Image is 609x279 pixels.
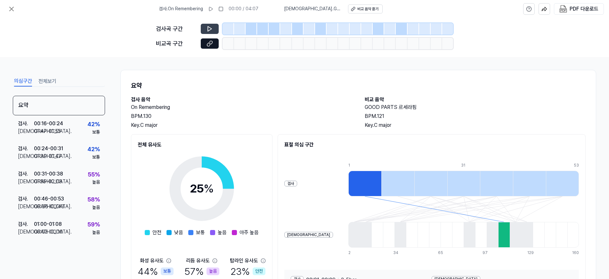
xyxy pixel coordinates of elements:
div: 보통 [161,267,174,275]
div: 1 [348,163,381,168]
h1: 요약 [131,80,586,91]
h2: 전체 유사도 [138,141,266,149]
div: 01:55 - 02:03 [34,178,62,185]
div: 높음 [207,267,219,275]
div: 안전 [253,267,265,275]
div: 42 % [87,120,100,129]
div: 검사 . [18,170,34,178]
div: 화성 유사도 [140,257,164,265]
div: 00:02 - 00:10 [34,228,63,236]
img: PDF Download [559,5,567,13]
div: 검사 . [18,220,34,228]
div: 높음 [92,204,100,211]
span: 높음 [218,229,227,236]
div: 23 % [231,265,265,278]
button: 의심구간 [14,76,32,86]
span: 검사 . On Remembering [159,6,203,12]
div: BPM. 130 [131,112,352,120]
div: [DEMOGRAPHIC_DATA] . [18,127,34,135]
div: 01:39 - 01:47 [34,152,61,160]
span: [DEMOGRAPHIC_DATA] . GOOD PARTS 르세라핌 [284,6,340,12]
div: 01:47 - 01:55 [34,127,61,135]
div: Key. C major [131,121,352,129]
div: 비교곡 구간 [156,39,197,48]
div: [DEMOGRAPHIC_DATA] . [18,228,34,236]
div: 53 [574,163,579,168]
div: 검사 [284,181,297,187]
div: 160 [572,250,579,256]
div: 검사 . [18,120,34,127]
div: 리듬 유사도 [186,257,210,265]
div: 00:36 - 00:43 [34,203,64,210]
span: 보통 [196,229,205,236]
div: 요약 [13,96,105,115]
div: 57 % [184,265,219,278]
div: 탑라인 유사도 [230,257,258,265]
span: 아주 높음 [240,229,259,236]
div: 보통 [92,129,100,135]
div: 검사곡 구간 [156,24,197,34]
div: 129 [527,250,539,256]
span: 낮음 [174,229,183,236]
button: 전체보기 [38,76,56,86]
div: 보통 [92,154,100,160]
div: 비교 음악 듣기 [357,6,378,12]
div: 44 % [138,265,174,278]
div: 34 [393,250,405,256]
div: 97 [483,250,494,256]
div: 55 % [88,170,100,179]
div: 2 [348,250,360,256]
div: 42 % [87,145,100,154]
span: 안전 [152,229,161,236]
span: % [204,182,214,195]
div: 01:00 - 01:08 [34,220,62,228]
div: PDF 다운로드 [570,5,598,13]
div: Key. C major [365,121,586,129]
div: 검사 . [18,145,34,152]
div: 00:16 - 00:24 [34,120,63,127]
h2: GOOD PARTS 르세라핌 [365,103,586,111]
div: [DEMOGRAPHIC_DATA] . [18,152,34,160]
div: 00:24 - 00:31 [34,145,63,152]
div: 00:00 / 04:07 [229,6,258,12]
button: help [523,3,535,15]
h2: 표절 의심 구간 [284,141,579,149]
div: [DEMOGRAPHIC_DATA] [284,232,333,238]
div: 59 % [87,220,100,229]
button: 비교 음악 듣기 [348,4,383,13]
div: 높음 [92,179,100,185]
div: [DEMOGRAPHIC_DATA] . [18,203,34,210]
div: 00:31 - 00:38 [34,170,63,178]
div: 65 [438,250,450,256]
div: BPM. 121 [365,112,586,120]
div: 높음 [92,229,100,236]
h2: 비교 음악 [365,96,586,103]
div: 검사 . [18,195,34,203]
h2: 검사 음악 [131,96,352,103]
button: PDF 다운로드 [558,4,600,14]
h2: On Remembering [131,103,352,111]
div: 31 [461,163,494,168]
div: [DEMOGRAPHIC_DATA] . [18,178,34,185]
div: 58 % [87,195,100,204]
svg: help [526,6,532,12]
div: 25 [190,180,214,197]
img: share [541,6,547,12]
div: 00:46 - 00:53 [34,195,64,203]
